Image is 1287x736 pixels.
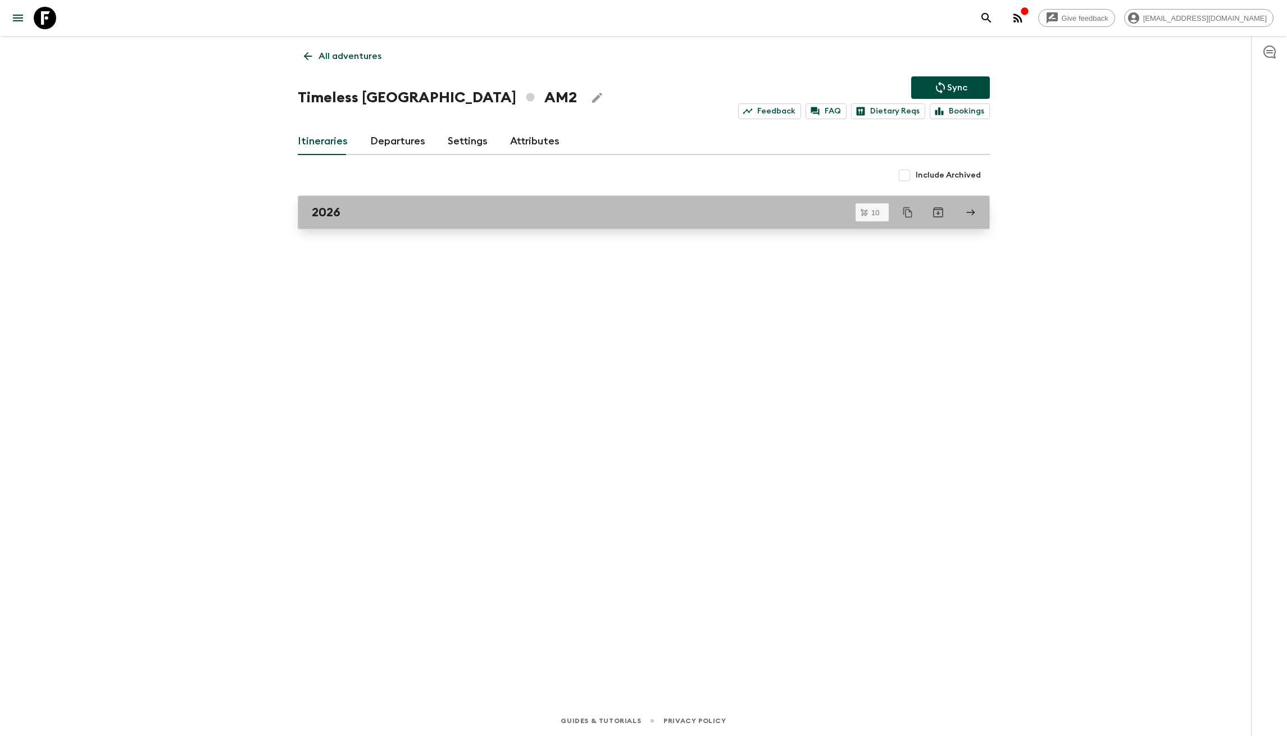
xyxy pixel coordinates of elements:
a: Bookings [930,103,990,119]
a: Itineraries [298,128,348,155]
a: Departures [370,128,425,155]
h2: 2026 [312,205,340,220]
span: [EMAIL_ADDRESS][DOMAIN_NAME] [1137,14,1273,22]
a: Feedback [738,103,801,119]
button: menu [7,7,29,29]
a: Guides & Tutorials [561,715,641,727]
span: Give feedback [1056,14,1115,22]
span: 10 [865,209,886,216]
a: Give feedback [1038,9,1115,27]
p: Sync [947,81,967,94]
button: Duplicate [898,202,918,222]
a: Attributes [510,128,560,155]
p: All adventures [319,49,381,63]
button: Sync adventure departures to the booking engine [911,76,990,99]
span: Include Archived [916,170,981,181]
a: Settings [448,128,488,155]
button: search adventures [975,7,998,29]
a: 2026 [298,196,990,229]
button: Archive [927,201,949,224]
a: All adventures [298,45,388,67]
a: Privacy Policy [663,715,726,727]
a: FAQ [806,103,847,119]
a: Dietary Reqs [851,103,925,119]
div: [EMAIL_ADDRESS][DOMAIN_NAME] [1124,9,1274,27]
button: Edit Adventure Title [586,87,608,109]
h1: Timeless [GEOGRAPHIC_DATA] AM2 [298,87,577,109]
